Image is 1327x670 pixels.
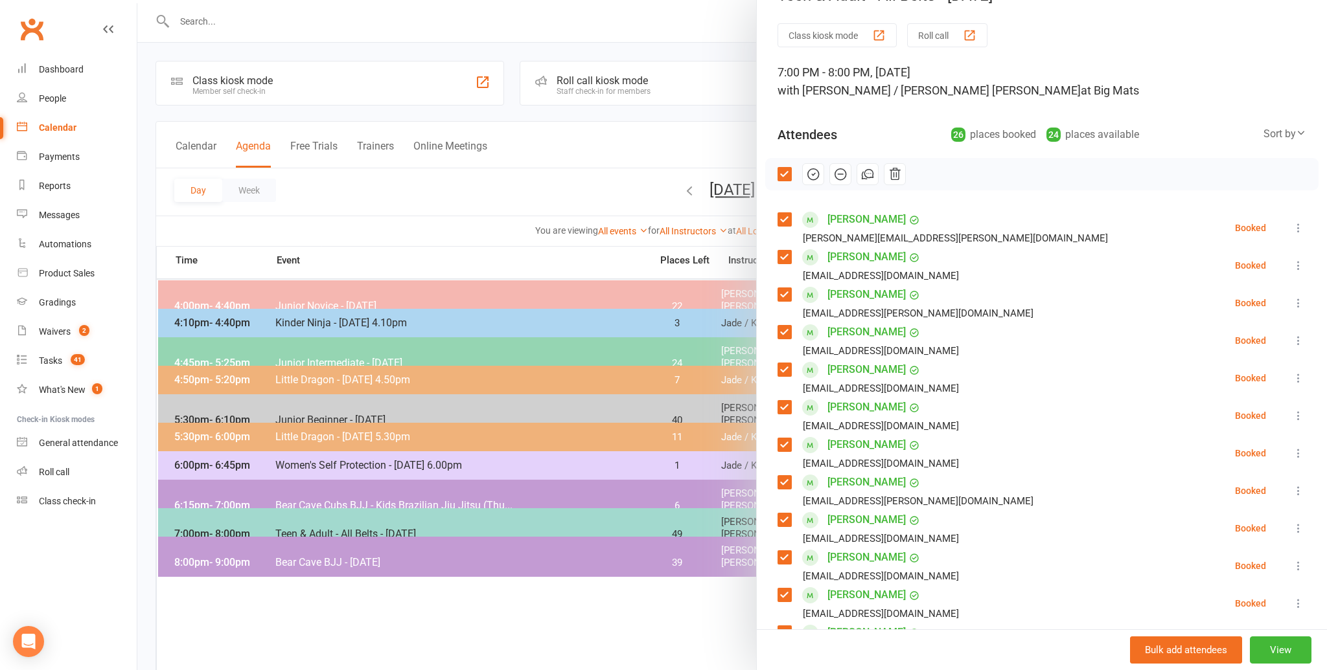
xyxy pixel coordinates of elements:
a: [PERSON_NAME] [827,322,906,342]
div: [EMAIL_ADDRESS][DOMAIN_NAME] [803,530,959,547]
div: [EMAIL_ADDRESS][DOMAIN_NAME] [803,455,959,472]
div: 24 [1046,128,1061,142]
span: 1 [92,383,102,394]
div: Booked [1235,374,1266,383]
div: Dashboard [39,64,84,74]
div: Tasks [39,355,62,366]
a: Clubworx [16,13,48,45]
div: Reports [39,181,71,191]
div: [PERSON_NAME][EMAIL_ADDRESS][PERSON_NAME][DOMAIN_NAME] [803,230,1108,247]
div: Attendees [778,126,837,144]
div: Automations [39,239,91,249]
span: 41 [71,354,85,365]
div: [EMAIL_ADDRESS][DOMAIN_NAME] [803,380,959,397]
button: Bulk add attendees [1130,636,1242,664]
div: Booked [1235,411,1266,420]
div: Sort by [1264,126,1306,142]
a: General attendance kiosk mode [17,429,137,458]
span: 2 [79,325,89,336]
a: [PERSON_NAME] [827,434,906,455]
button: View [1250,636,1311,664]
div: Payments [39,151,80,162]
a: [PERSON_NAME] [827,585,906,605]
a: Calendar [17,113,137,142]
a: Gradings [17,288,137,317]
div: Open Intercom Messenger [13,626,44,657]
a: [PERSON_NAME] [827,509,906,530]
span: with [PERSON_NAME] / [PERSON_NAME] [PERSON_NAME] [778,84,1081,97]
div: People [39,93,66,104]
span: at Big Mats [1081,84,1139,97]
div: [EMAIL_ADDRESS][DOMAIN_NAME] [803,267,959,284]
div: Waivers [39,326,71,337]
div: What's New [39,385,86,395]
div: [EMAIL_ADDRESS][PERSON_NAME][DOMAIN_NAME] [803,305,1033,322]
div: Booked [1235,298,1266,307]
div: 26 [951,128,965,142]
div: [EMAIL_ADDRESS][PERSON_NAME][DOMAIN_NAME] [803,493,1033,509]
div: places booked [951,126,1036,144]
a: Waivers 2 [17,317,137,346]
a: Messages [17,201,137,230]
div: Booked [1235,261,1266,270]
a: [PERSON_NAME] [827,622,906,643]
a: Roll call [17,458,137,487]
div: Roll call [39,467,69,477]
div: Messages [39,210,80,220]
a: [PERSON_NAME] [827,397,906,418]
button: Class kiosk mode [778,23,897,47]
div: [EMAIL_ADDRESS][DOMAIN_NAME] [803,568,959,585]
div: Booked [1235,524,1266,533]
a: Payments [17,142,137,172]
div: Booked [1235,336,1266,345]
a: [PERSON_NAME] [827,284,906,305]
a: Reports [17,172,137,201]
div: Booked [1235,223,1266,232]
a: Class kiosk mode [17,487,137,516]
a: [PERSON_NAME] [827,209,906,230]
a: People [17,84,137,113]
div: Product Sales [39,268,95,278]
a: [PERSON_NAME] [827,359,906,380]
div: [EMAIL_ADDRESS][DOMAIN_NAME] [803,605,959,622]
div: 7:00 PM - 8:00 PM, [DATE] [778,63,1306,100]
a: [PERSON_NAME] [827,247,906,267]
a: [PERSON_NAME] [827,547,906,568]
div: Calendar [39,122,76,133]
div: Class check-in [39,496,96,506]
div: Booked [1235,486,1266,495]
div: places available [1046,126,1139,144]
a: Automations [17,230,137,259]
a: [PERSON_NAME] [827,472,906,493]
button: Roll call [907,23,987,47]
a: Tasks 41 [17,346,137,375]
div: Booked [1235,599,1266,608]
div: General attendance [39,438,118,448]
a: What's New1 [17,375,137,405]
div: [EMAIL_ADDRESS][DOMAIN_NAME] [803,418,959,434]
a: Dashboard [17,55,137,84]
div: Booked [1235,561,1266,570]
div: [EMAIL_ADDRESS][DOMAIN_NAME] [803,342,959,359]
div: Gradings [39,297,76,307]
div: Booked [1235,449,1266,458]
a: Product Sales [17,259,137,288]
